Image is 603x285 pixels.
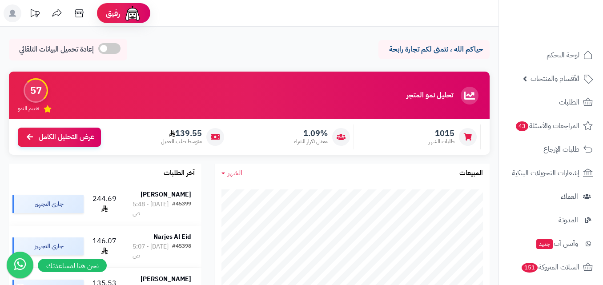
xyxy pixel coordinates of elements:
strong: [PERSON_NAME] [141,190,191,199]
span: تقييم النمو [18,105,39,112]
div: [DATE] - 5:07 ص [133,242,172,260]
a: لوحة التحكم [504,44,598,66]
span: عرض التحليل الكامل [39,132,94,142]
span: 1.09% [294,128,328,138]
span: إشعارات التحويلات البنكية [512,167,579,179]
h3: تحليل نمو المتجر [406,92,453,100]
h3: آخر الطلبات [164,169,195,177]
a: تحديثات المنصة [24,4,46,24]
span: 151 [522,263,538,273]
a: الشهر [221,168,242,178]
a: المدونة [504,209,598,231]
div: [DATE] - 5:48 ص [133,200,172,218]
span: الشهر [228,168,242,178]
img: ai-face.png [124,4,141,22]
strong: Narjes Al Eid [153,232,191,241]
a: الطلبات [504,92,598,113]
span: 139.55 [161,128,202,138]
span: جديد [536,239,553,249]
div: جاري التجهيز [12,195,84,213]
td: 146.07 [87,225,122,267]
p: حياكم الله ، نتمنى لكم تجارة رابحة [385,44,483,55]
img: logo-2.png [543,24,595,43]
span: السلات المتروكة [521,261,579,273]
span: طلبات الشهر [429,138,454,145]
span: 1015 [429,128,454,138]
span: رفيق [106,8,120,19]
h3: المبيعات [459,169,483,177]
a: المراجعات والأسئلة43 [504,115,598,136]
div: جاري التجهيز [12,237,84,255]
div: #45399 [172,200,191,218]
a: طلبات الإرجاع [504,139,598,160]
span: المراجعات والأسئلة [515,120,579,132]
div: #45398 [172,242,191,260]
span: العملاء [561,190,578,203]
span: 43 [516,121,528,131]
span: طلبات الإرجاع [543,143,579,156]
strong: [PERSON_NAME] [141,274,191,284]
span: المدونة [559,214,578,226]
a: عرض التحليل الكامل [18,128,101,147]
span: لوحة التحكم [547,49,579,61]
span: معدل تكرار الشراء [294,138,328,145]
span: الطلبات [559,96,579,108]
a: وآتس آبجديد [504,233,598,254]
td: 244.69 [87,183,122,225]
a: السلات المتروكة151 [504,257,598,278]
span: وآتس آب [535,237,578,250]
a: العملاء [504,186,598,207]
a: إشعارات التحويلات البنكية [504,162,598,184]
span: الأقسام والمنتجات [531,72,579,85]
span: إعادة تحميل البيانات التلقائي [19,44,94,55]
span: متوسط طلب العميل [161,138,202,145]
